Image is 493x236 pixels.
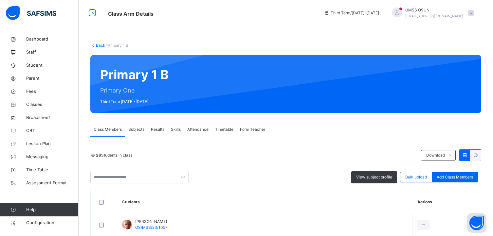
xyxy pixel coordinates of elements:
[26,49,79,56] span: Staff
[171,126,181,132] span: Skills
[135,219,168,225] span: [PERSON_NAME]
[26,141,79,147] span: Lesson Plan
[26,75,79,82] span: Parent
[26,127,79,134] span: CBT
[26,154,79,160] span: Messaging
[405,14,463,18] span: [EMAIL_ADDRESS][DOMAIN_NAME]
[324,10,379,16] span: session/term information
[405,174,427,180] span: Bulk upload
[94,126,122,132] span: Class Members
[386,7,477,19] div: UMSSOSUN
[26,114,79,121] span: Broadsheet
[26,180,79,186] span: Assessment Format
[356,174,392,180] span: View subject profile
[135,225,168,230] span: OS/MSS/23/1057
[26,101,79,108] span: Classes
[26,220,78,226] span: Configuration
[26,88,79,95] span: Fees
[437,174,473,180] span: Add Class Members
[467,213,486,233] button: Open asap
[108,10,154,17] span: Class Arm Details
[105,43,128,48] span: / Primary 1 B
[412,190,481,214] th: Actions
[26,207,78,213] span: Help
[128,126,144,132] span: Subjects
[187,126,209,132] span: Attendance
[6,6,56,20] img: safsims
[240,126,265,132] span: Form Teacher
[96,153,101,158] b: 26
[215,126,233,132] span: Timetable
[96,43,105,48] a: Back
[405,7,463,13] span: UMSS OSUN
[26,36,79,42] span: Dashboard
[96,152,132,158] span: Students in class
[26,62,79,69] span: Student
[26,167,79,173] span: Time Table
[117,190,412,214] th: Students
[151,126,164,132] span: Results
[426,152,445,158] span: Download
